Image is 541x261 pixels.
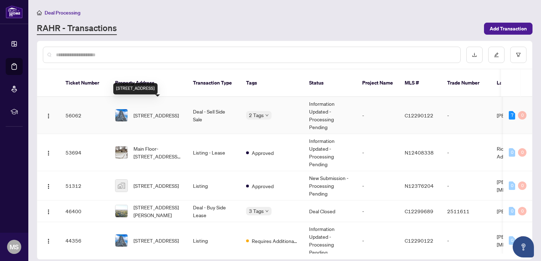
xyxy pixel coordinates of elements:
td: - [357,171,399,201]
span: MS [10,242,19,252]
span: [STREET_ADDRESS] [133,182,179,190]
button: Logo [43,147,54,158]
th: Transaction Type [187,69,240,97]
div: 0 [509,207,515,215]
td: New Submission - Processing Pending [303,171,357,201]
span: edit [494,52,499,57]
th: Trade Number [442,69,491,97]
div: 0 [518,148,526,157]
img: logo [6,5,23,18]
span: Deal Processing [45,10,80,16]
span: C12290122 [405,237,433,244]
button: Open asap [513,236,534,257]
td: - [442,97,491,134]
th: Property Address [109,69,187,97]
td: 53694 [60,134,109,171]
th: Tags [240,69,303,97]
th: Project Name [357,69,399,97]
td: Listing [187,171,240,201]
td: Listing [187,222,240,259]
td: 44356 [60,222,109,259]
span: home [37,10,42,15]
span: down [265,114,269,117]
img: thumbnail-img [115,180,127,192]
td: 51312 [60,171,109,201]
button: Logo [43,235,54,246]
td: - [357,97,399,134]
img: Logo [46,184,51,189]
span: Add Transaction [490,23,527,34]
div: 7 [509,111,515,120]
span: C12290122 [405,112,433,118]
span: [STREET_ADDRESS] [133,111,179,119]
img: Logo [46,238,51,244]
button: Add Transaction [484,23,533,35]
span: N12376204 [405,182,434,189]
span: Approved [252,182,274,190]
button: filter [510,47,526,63]
td: 2511611 [442,201,491,222]
td: Information Updated - Processing Pending [303,97,357,134]
img: thumbnail-img [115,234,127,246]
td: 46400 [60,201,109,222]
td: - [442,134,491,171]
span: Main Floor-[STREET_ADDRESS][PERSON_NAME] [133,145,182,160]
span: down [265,209,269,213]
div: 0 [509,148,515,157]
th: MLS # [399,69,442,97]
div: 0 [509,236,515,245]
img: Logo [46,209,51,215]
span: Approved [252,149,274,157]
span: Requires Additional Docs [252,237,298,245]
div: [STREET_ADDRESS] [113,83,158,94]
a: RAHR - Transactions [37,22,117,35]
span: C12299689 [405,208,433,214]
div: 0 [518,207,526,215]
td: Information Updated - Processing Pending [303,134,357,171]
div: 0 [509,181,515,190]
span: 3 Tags [249,207,264,215]
img: Logo [46,150,51,156]
button: Logo [43,110,54,121]
button: download [466,47,483,63]
td: Deal - Sell Side Sale [187,97,240,134]
td: Deal Closed [303,201,357,222]
span: N12408338 [405,149,434,156]
span: [STREET_ADDRESS] [133,237,179,244]
th: Ticket Number [60,69,109,97]
button: Logo [43,180,54,191]
td: 56062 [60,97,109,134]
div: 0 [518,181,526,190]
img: thumbnail-img [115,146,127,158]
td: - [357,134,399,171]
td: Information Updated - Processing Pending [303,222,357,259]
td: Listing - Lease [187,134,240,171]
td: - [442,222,491,259]
td: Deal - Buy Side Lease [187,201,240,222]
span: [STREET_ADDRESS][PERSON_NAME] [133,203,182,219]
button: Logo [43,205,54,217]
td: - [442,171,491,201]
td: - [357,222,399,259]
div: 0 [518,111,526,120]
img: thumbnail-img [115,205,127,217]
td: - [357,201,399,222]
span: download [472,52,477,57]
img: thumbnail-img [115,109,127,121]
span: 2 Tags [249,111,264,119]
button: edit [488,47,505,63]
span: filter [516,52,521,57]
img: Logo [46,113,51,119]
th: Status [303,69,357,97]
